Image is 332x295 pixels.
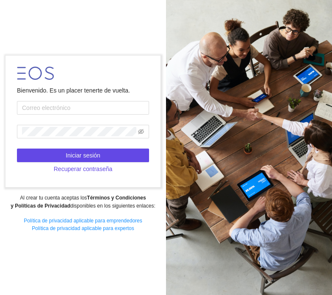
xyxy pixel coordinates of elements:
button: Recuperar contraseña [17,162,149,176]
a: Política de privacidad aplicable para expertos [32,225,134,231]
strong: Términos y Condiciones y Políticas de Privacidad [11,195,146,209]
div: Al crear tu cuenta aceptas los disponibles en los siguientes enlaces: [6,194,160,210]
span: Iniciar sesión [66,151,100,160]
span: Recuperar contraseña [54,164,113,174]
a: Recuperar contraseña [17,166,149,172]
div: Bienvenido. Es un placer tenerte de vuelta. [17,86,149,95]
a: Política de privacidad aplicable para emprendedores [24,218,142,224]
span: eye-invisible [138,129,144,135]
img: LOGO [17,67,54,80]
button: Iniciar sesión [17,149,149,162]
input: Correo electrónico [17,101,149,115]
